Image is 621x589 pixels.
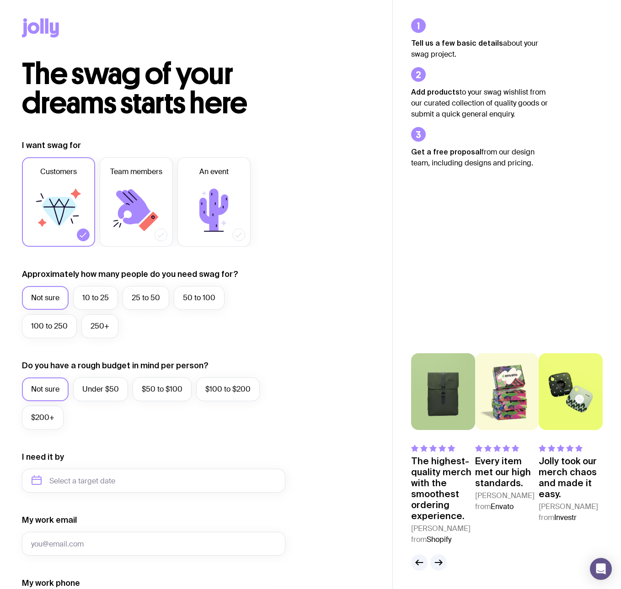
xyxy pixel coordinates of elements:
span: Shopify [427,535,451,544]
label: $100 to $200 [196,377,260,401]
label: Not sure [22,286,69,310]
p: to your swag wishlist from our curated collection of quality goods or submit a quick general enqu... [411,86,548,120]
span: Team members [110,166,162,177]
span: Customers [40,166,77,177]
cite: [PERSON_NAME] from [539,501,603,523]
label: Approximately how many people do you need swag for? [22,269,238,280]
span: An event [199,166,229,177]
p: about your swag project. [411,37,548,60]
cite: [PERSON_NAME] from [475,490,539,512]
label: My work email [22,515,77,525]
span: Investr [554,513,577,522]
span: Envato [491,502,514,511]
p: The highest-quality merch with the smoothest ordering experience. [411,456,475,521]
label: Do you have a rough budget in mind per person? [22,360,209,371]
label: 250+ [81,314,118,338]
div: Open Intercom Messenger [590,558,612,580]
strong: Add products [411,88,460,96]
label: My work phone [22,578,80,589]
p: Jolly took our merch chaos and made it easy. [539,456,603,499]
input: you@email.com [22,532,285,556]
input: Select a target date [22,469,285,493]
label: 25 to 50 [123,286,169,310]
p: Every item met our high standards. [475,456,539,488]
strong: Get a free proposal [411,148,482,156]
p: from our design team, including designs and pricing. [411,146,548,169]
label: $200+ [22,406,64,430]
span: The swag of your dreams starts here [22,56,247,121]
strong: Tell us a few basic details [411,39,503,47]
label: 100 to 250 [22,314,77,338]
label: $50 to $100 [133,377,192,401]
label: 50 to 100 [174,286,225,310]
label: 10 to 25 [73,286,118,310]
label: I need it by [22,451,64,462]
cite: [PERSON_NAME] from [411,523,475,545]
label: Not sure [22,377,69,401]
label: I want swag for [22,140,81,151]
label: Under $50 [73,377,128,401]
